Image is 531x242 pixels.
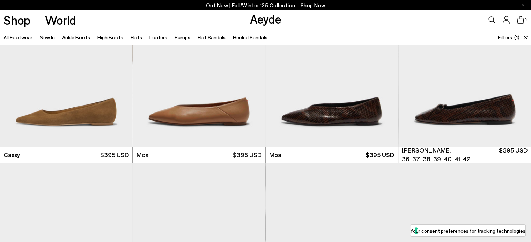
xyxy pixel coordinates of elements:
a: New In [40,34,55,40]
a: High Boots [97,34,123,40]
li: 41 [455,155,460,163]
li: 40 [444,155,452,163]
p: Out Now | Fall/Winter ‘25 Collection [206,1,325,10]
span: $395 USD [233,150,261,159]
li: 38 [423,155,430,163]
span: $395 USD [366,150,394,159]
span: (1) [514,33,519,41]
a: Pumps [175,34,190,40]
span: Filters [498,34,512,40]
li: 39 [433,155,441,163]
span: Cassy [3,150,20,159]
span: $395 USD [499,146,528,163]
a: World [45,14,76,26]
a: Moa $395 USD [266,147,398,163]
a: 0 [517,16,524,24]
a: Shop [3,14,30,26]
a: Flats [131,34,142,40]
span: [PERSON_NAME] [402,146,452,155]
a: Flat Sandals [198,34,226,40]
a: Ankle Boots [62,34,90,40]
a: Moa $395 USD [133,147,265,163]
a: [PERSON_NAME] 36 37 38 39 40 41 42 + $395 USD [398,147,531,163]
li: 36 [402,155,410,163]
label: Your consent preferences for tracking technologies [410,227,525,234]
li: 42 [463,155,470,163]
button: Your consent preferences for tracking technologies [410,225,525,236]
a: Heeled Sandals [233,34,267,40]
a: Loafers [149,34,167,40]
span: 0 [524,18,528,22]
span: Moa [269,150,281,159]
span: $395 USD [100,150,129,159]
ul: variant [402,155,474,163]
a: Aeyde [250,11,281,26]
li: + [473,154,477,163]
span: Moa [137,150,149,159]
li: 37 [412,155,420,163]
a: All Footwear [3,34,32,40]
span: Navigate to /collections/new-in [301,2,325,8]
